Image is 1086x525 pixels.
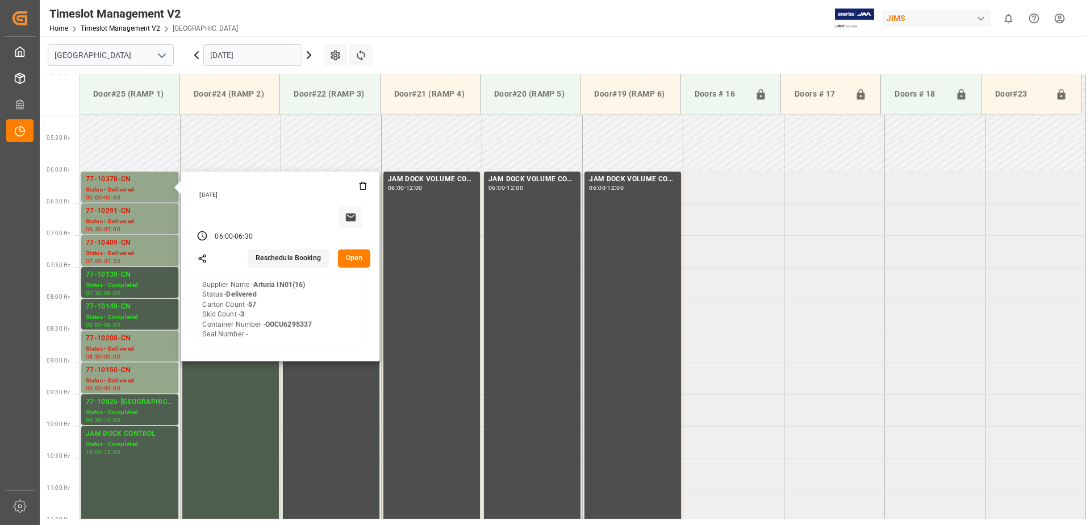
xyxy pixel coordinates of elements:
[86,440,174,449] div: Status - Completed
[102,259,104,264] div: -
[49,5,238,22] div: Timeslot Management V2
[607,185,624,190] div: 12:00
[102,449,104,455] div: -
[488,185,505,190] div: 06:00
[589,185,605,190] div: 06:00
[991,84,1051,105] div: Door#23
[86,376,174,386] div: Status - Delivered
[102,418,104,423] div: -
[490,84,571,105] div: Door#20 (RAMP 5)
[240,310,244,318] b: 3
[890,84,950,105] div: Doors # 18
[835,9,874,28] img: Exertis%20JAM%20-%20Email%20Logo.jpg_1722504956.jpg
[226,290,256,298] b: Delivered
[86,333,174,344] div: 77-10208-CN
[89,84,170,105] div: Door#25 (RAMP 1)
[86,217,174,227] div: Status - Delivered
[289,84,370,105] div: Door#22 (RAMP 3)
[235,232,253,242] div: 06:30
[104,259,120,264] div: 07:30
[47,516,70,523] span: 11:30 Hr
[47,135,70,141] span: 05:30 Hr
[507,185,523,190] div: 12:00
[86,281,174,290] div: Status - Completed
[86,290,102,295] div: 07:30
[215,232,233,242] div: 06:00
[590,84,671,105] div: Door#19 (RAMP 6)
[153,47,170,64] button: open menu
[253,281,305,289] b: Arturia IN01(16)
[86,269,174,281] div: 77-10138-CN
[86,418,102,423] div: 09:30
[202,280,312,340] div: Supplier Name - Status - Carton Count - Skid Count - Container Number - Seal Number -
[47,198,70,205] span: 06:30 Hr
[882,10,991,27] div: JIMS
[86,301,174,312] div: 77-10148-CN
[49,24,68,32] a: Home
[248,301,256,309] b: 57
[189,84,270,105] div: Door#24 (RAMP 2)
[790,84,850,105] div: Doors # 17
[86,195,102,200] div: 06:00
[505,185,507,190] div: -
[338,249,371,268] button: Open
[47,166,70,173] span: 06:00 Hr
[86,238,174,249] div: 77-10409-CN
[104,418,120,423] div: 10:00
[86,397,174,408] div: 77-10826-[GEOGRAPHIC_DATA]
[233,232,235,242] div: -
[996,6,1021,31] button: show 0 new notifications
[47,485,70,491] span: 11:00 Hr
[104,449,120,455] div: 12:00
[86,206,174,217] div: 77-10291-CN
[404,185,406,190] div: -
[265,320,312,328] b: OOCU6295337
[86,408,174,418] div: Status - Completed
[488,174,576,185] div: JAM DOCK VOLUME CONTROL
[86,449,102,455] div: 10:00
[195,191,367,199] div: [DATE]
[86,386,102,391] div: 09:00
[86,259,102,264] div: 07:00
[102,227,104,232] div: -
[86,428,174,440] div: JAM DOCK CONTROL
[86,227,102,232] div: 06:30
[882,7,996,29] button: JIMS
[48,44,174,66] input: Type to search/select
[47,389,70,395] span: 09:30 Hr
[47,326,70,332] span: 08:30 Hr
[388,174,475,185] div: JAM DOCK VOLUME CONTROL
[104,354,120,359] div: 09:00
[86,322,102,327] div: 08:00
[86,249,174,259] div: Status - Delivered
[690,84,750,105] div: Doors # 16
[102,386,104,391] div: -
[248,249,329,268] button: Reschedule Booking
[589,174,676,185] div: JAM DOCK VOLUME CONTROL
[86,344,174,354] div: Status - Delivered
[47,230,70,236] span: 07:00 Hr
[47,262,70,268] span: 07:30 Hr
[1021,6,1047,31] button: Help Center
[86,354,102,359] div: 08:30
[605,185,607,190] div: -
[104,322,120,327] div: 08:30
[102,322,104,327] div: -
[86,185,174,195] div: Status - Delivered
[406,185,423,190] div: 12:00
[47,421,70,427] span: 10:00 Hr
[104,290,120,295] div: 08:00
[102,290,104,295] div: -
[388,185,404,190] div: 06:00
[47,453,70,459] span: 10:30 Hr
[86,174,174,185] div: 77-10370-CN
[81,24,160,32] a: Timeslot Management V2
[104,195,120,200] div: 06:30
[104,227,120,232] div: 07:00
[86,312,174,322] div: Status - Completed
[47,294,70,300] span: 08:00 Hr
[104,386,120,391] div: 09:30
[86,365,174,376] div: 77-10150-CN
[102,354,104,359] div: -
[390,84,471,105] div: Door#21 (RAMP 4)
